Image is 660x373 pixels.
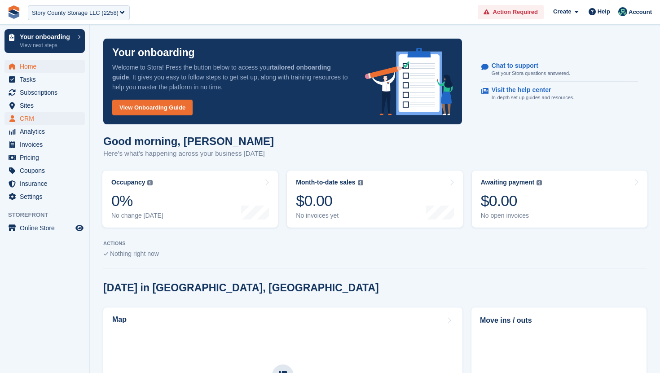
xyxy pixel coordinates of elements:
[4,86,85,99] a: menu
[492,86,568,94] p: Visit the help center
[32,9,119,18] div: Story County Storage LLC (2258)
[4,151,85,164] a: menu
[4,190,85,203] a: menu
[111,192,163,210] div: 0%
[4,222,85,234] a: menu
[296,179,355,186] div: Month-to-date sales
[20,125,74,138] span: Analytics
[103,135,274,147] h1: Good morning, [PERSON_NAME]
[103,241,647,246] p: ACTIONS
[492,94,575,101] p: In-depth set up guides and resources.
[8,211,89,219] span: Storefront
[365,48,453,115] img: onboarding-info-6c161a55d2c0e0a8cae90662b2fe09162a5109e8cc188191df67fb4f79e88e88.svg
[111,212,163,219] div: No change [DATE]
[478,5,544,20] a: Action Required
[20,41,73,49] p: View next steps
[481,212,542,219] div: No open invoices
[147,180,153,185] img: icon-info-grey-7440780725fd019a000dd9b08b2336e03edf1995a4989e88bcd33f0948082b44.svg
[4,29,85,53] a: Your onboarding View next steps
[20,151,74,164] span: Pricing
[4,99,85,112] a: menu
[20,60,74,73] span: Home
[4,125,85,138] a: menu
[481,192,542,210] div: $0.00
[481,82,638,106] a: Visit the help center In-depth set up guides and resources.
[7,5,21,19] img: stora-icon-8386f47178a22dfd0bd8f6a31ec36ba5ce8667c1dd55bd0f319d3a0aa187defe.svg
[20,164,74,177] span: Coupons
[20,73,74,86] span: Tasks
[4,138,85,151] a: menu
[4,73,85,86] a: menu
[629,8,652,17] span: Account
[492,62,563,70] p: Chat to support
[112,100,193,115] a: View Onboarding Guide
[296,212,363,219] div: No invoices yet
[103,252,108,256] img: blank_slate_check_icon-ba018cac091ee9be17c0a81a6c232d5eb81de652e7a59be601be346b1b6ddf79.svg
[74,223,85,233] a: Preview store
[481,179,535,186] div: Awaiting payment
[287,171,462,228] a: Month-to-date sales $0.00 No invoices yet
[112,316,127,324] h2: Map
[20,177,74,190] span: Insurance
[110,250,159,257] span: Nothing right now
[537,180,542,185] img: icon-info-grey-7440780725fd019a000dd9b08b2336e03edf1995a4989e88bcd33f0948082b44.svg
[492,70,570,77] p: Get your Stora questions answered.
[20,222,74,234] span: Online Store
[103,282,379,294] h2: [DATE] in [GEOGRAPHIC_DATA], [GEOGRAPHIC_DATA]
[553,7,571,16] span: Create
[20,99,74,112] span: Sites
[358,180,363,185] img: icon-info-grey-7440780725fd019a000dd9b08b2336e03edf1995a4989e88bcd33f0948082b44.svg
[103,149,274,159] p: Here's what's happening across your business [DATE]
[20,190,74,203] span: Settings
[20,138,74,151] span: Invoices
[112,62,351,92] p: Welcome to Stora! Press the button below to access your . It gives you easy to follow steps to ge...
[618,7,627,16] img: Jennifer Ofodile
[20,112,74,125] span: CRM
[20,86,74,99] span: Subscriptions
[112,48,195,58] p: Your onboarding
[4,112,85,125] a: menu
[296,192,363,210] div: $0.00
[20,34,73,40] p: Your onboarding
[493,8,538,17] span: Action Required
[4,177,85,190] a: menu
[481,57,638,82] a: Chat to support Get your Stora questions answered.
[472,171,647,228] a: Awaiting payment $0.00 No open invoices
[480,315,638,326] h2: Move ins / outs
[111,179,145,186] div: Occupancy
[4,60,85,73] a: menu
[4,164,85,177] a: menu
[598,7,610,16] span: Help
[102,171,278,228] a: Occupancy 0% No change [DATE]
